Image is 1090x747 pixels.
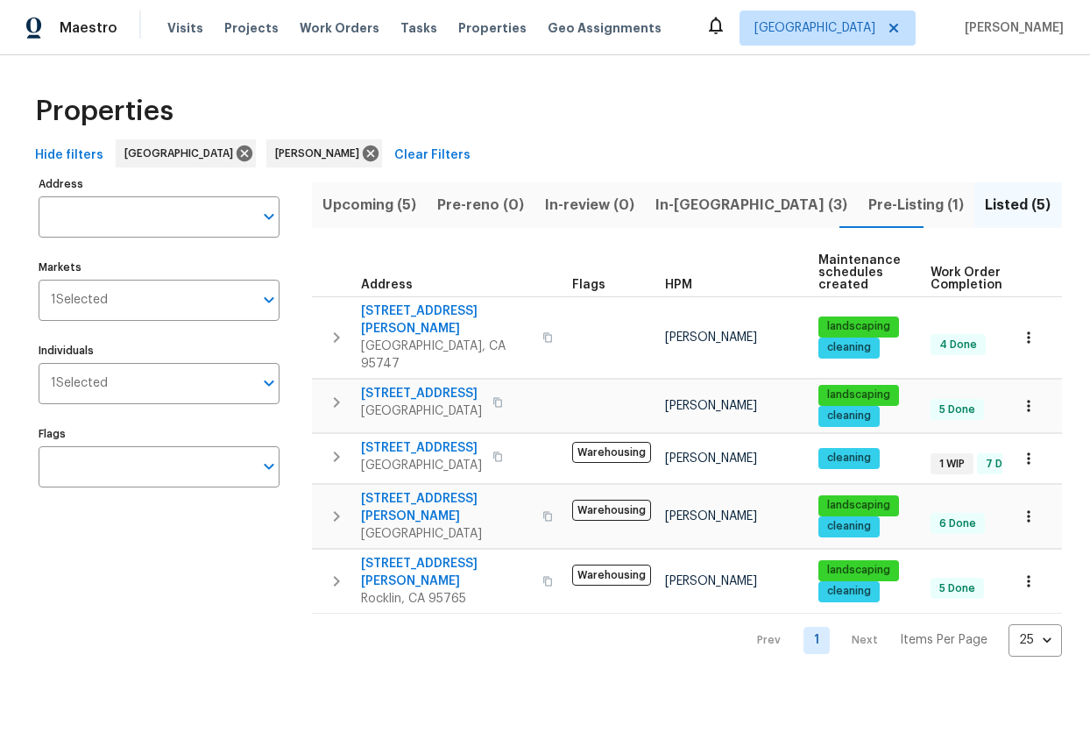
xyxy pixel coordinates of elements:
[665,510,757,523] span: [PERSON_NAME]
[931,267,1041,291] span: Work Order Completion
[400,22,437,34] span: Tasks
[51,376,108,391] span: 1 Selected
[361,457,482,474] span: [GEOGRAPHIC_DATA]
[361,279,413,291] span: Address
[1009,617,1062,663] div: 25
[300,19,379,37] span: Work Orders
[124,145,240,162] span: [GEOGRAPHIC_DATA]
[361,490,532,525] span: [STREET_ADDRESS][PERSON_NAME]
[572,500,651,521] span: Warehousing
[257,288,281,312] button: Open
[820,340,878,355] span: cleaning
[820,584,878,599] span: cleaning
[958,19,1064,37] span: [PERSON_NAME]
[322,193,416,217] span: Upcoming (5)
[361,439,482,457] span: [STREET_ADDRESS]
[985,193,1051,217] span: Listed (5)
[820,563,897,578] span: landscaping
[932,581,982,596] span: 5 Done
[275,145,366,162] span: [PERSON_NAME]
[820,498,897,513] span: landscaping
[740,624,1062,657] nav: Pagination Navigation
[394,145,471,167] span: Clear Filters
[167,19,203,37] span: Visits
[361,590,532,608] span: Rocklin, CA 95765
[224,19,279,37] span: Projects
[665,575,757,587] span: [PERSON_NAME]
[361,302,532,338] span: [STREET_ADDRESS][PERSON_NAME]
[932,402,982,417] span: 5 Done
[820,409,878,423] span: cleaning
[257,204,281,229] button: Open
[754,19,875,37] span: [GEOGRAPHIC_DATA]
[932,457,972,472] span: 1 WIP
[545,193,634,217] span: In-review (0)
[116,139,256,167] div: [GEOGRAPHIC_DATA]
[39,262,280,273] label: Markets
[437,193,524,217] span: Pre-reno (0)
[932,516,983,531] span: 6 Done
[572,565,651,586] span: Warehousing
[266,139,382,167] div: [PERSON_NAME]
[820,519,878,534] span: cleaning
[900,631,987,649] p: Items Per Page
[361,555,532,590] span: [STREET_ADDRESS][PERSON_NAME]
[868,193,964,217] span: Pre-Listing (1)
[35,103,173,120] span: Properties
[665,331,757,344] span: [PERSON_NAME]
[665,452,757,465] span: [PERSON_NAME]
[257,371,281,395] button: Open
[361,402,482,420] span: [GEOGRAPHIC_DATA]
[361,385,482,402] span: [STREET_ADDRESS]
[28,139,110,172] button: Hide filters
[458,19,527,37] span: Properties
[803,627,830,654] a: Goto page 1
[39,179,280,189] label: Address
[655,193,847,217] span: In-[GEOGRAPHIC_DATA] (3)
[548,19,662,37] span: Geo Assignments
[665,400,757,412] span: [PERSON_NAME]
[572,442,651,463] span: Warehousing
[51,293,108,308] span: 1 Selected
[60,19,117,37] span: Maestro
[820,319,897,334] span: landscaping
[932,338,984,352] span: 4 Done
[818,254,901,291] span: Maintenance schedules created
[820,388,897,402] span: landscaping
[979,457,1030,472] span: 7 Done
[387,139,478,172] button: Clear Filters
[820,451,878,466] span: cleaning
[361,338,532,373] span: [GEOGRAPHIC_DATA], CA 95747
[39,345,280,356] label: Individuals
[665,279,692,291] span: HPM
[257,454,281,479] button: Open
[572,279,605,291] span: Flags
[361,525,532,543] span: [GEOGRAPHIC_DATA]
[35,145,103,167] span: Hide filters
[39,429,280,439] label: Flags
